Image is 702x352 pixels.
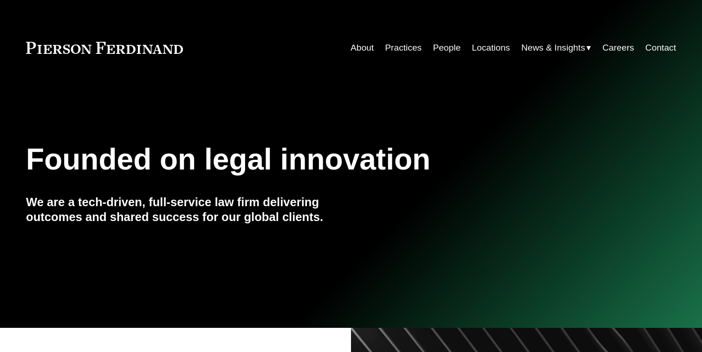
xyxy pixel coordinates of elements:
a: Careers [602,39,634,57]
h1: Founded on legal innovation [26,143,568,176]
h4: We are a tech-driven, full-service law firm delivering outcomes and shared success for our global... [26,195,351,225]
a: Practices [385,39,422,57]
a: Locations [472,39,510,57]
span: News & Insights [521,40,585,56]
a: Contact [645,39,676,57]
a: About [351,39,374,57]
a: folder dropdown [521,39,591,57]
a: People [433,39,461,57]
